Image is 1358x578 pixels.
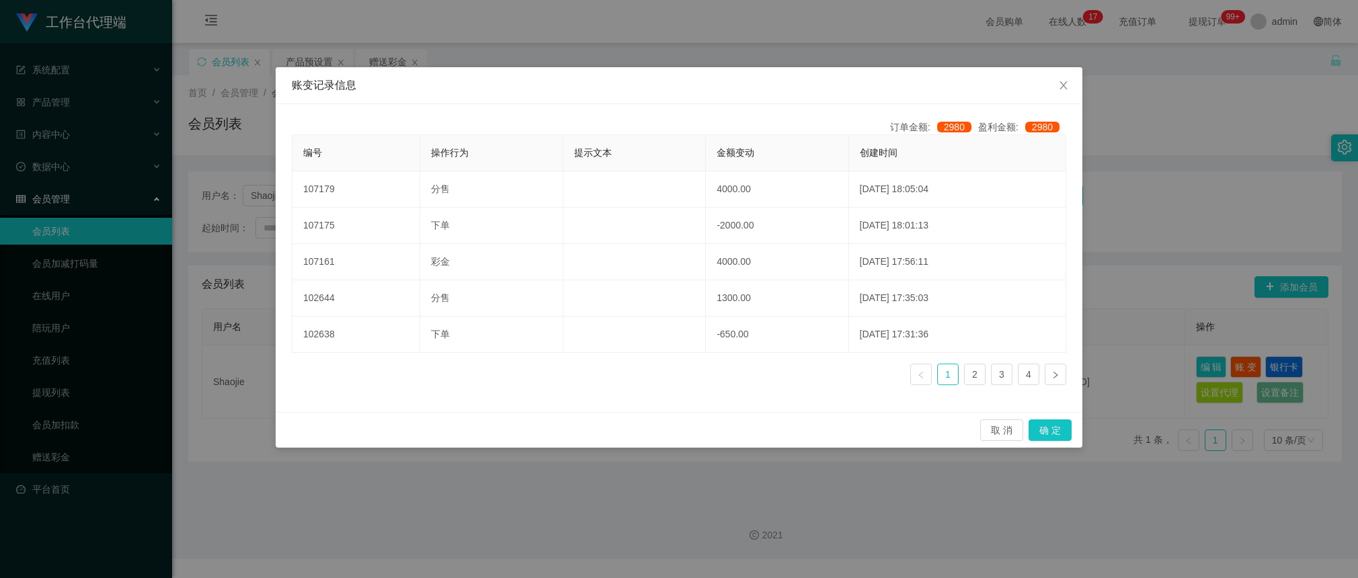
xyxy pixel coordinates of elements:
td: 下单 [420,208,563,244]
td: [DATE] 18:05:04 [849,171,1066,208]
div: 订单金额: [890,120,978,134]
i: 图标: left [917,371,925,379]
div: 盈利金额: [978,120,1066,134]
td: -2000.00 [706,208,848,244]
td: [DATE] 18:01:13 [849,208,1066,244]
td: 102644 [292,280,420,317]
td: 4000.00 [706,244,848,280]
li: 上一页 [910,364,932,385]
li: 1 [937,364,959,385]
i: 图标: right [1051,371,1060,379]
td: 102638 [292,317,420,353]
li: 2 [964,364,986,385]
li: 4 [1018,364,1039,385]
a: 1 [938,364,958,384]
td: 4000.00 [706,171,848,208]
li: 下一页 [1045,364,1066,385]
td: 分售 [420,280,563,317]
span: 操作行为 [431,147,469,158]
button: Close [1045,67,1082,105]
button: 确 定 [1029,419,1072,441]
td: [DATE] 17:56:11 [849,244,1066,280]
div: 账变记录信息 [292,78,1066,93]
td: 107179 [292,171,420,208]
a: 4 [1019,364,1039,384]
button: 取 消 [980,419,1023,441]
i: 图标: close [1058,80,1069,91]
td: 107161 [292,244,420,280]
td: 1300.00 [706,280,848,317]
span: 编号 [303,147,322,158]
td: 107175 [292,208,420,244]
a: 3 [992,364,1012,384]
td: -650.00 [706,317,848,353]
td: [DATE] 17:31:36 [849,317,1066,353]
span: 提示文本 [574,147,612,158]
span: 2980 [937,122,971,132]
a: 2 [965,364,985,384]
td: 分售 [420,171,563,208]
td: 彩金 [420,244,563,280]
td: 下单 [420,317,563,353]
span: 2980 [1025,122,1060,132]
td: [DATE] 17:35:03 [849,280,1066,317]
span: 创建时间 [860,147,897,158]
span: 金额变动 [717,147,754,158]
li: 3 [991,364,1012,385]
